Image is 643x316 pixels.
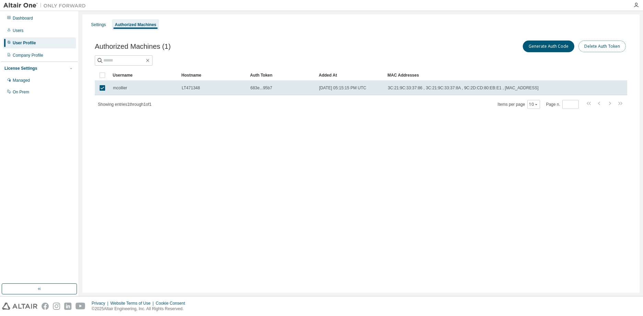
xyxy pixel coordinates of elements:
span: Authorized Machines (1) [95,43,171,50]
button: Delete Auth Token [578,41,626,52]
div: License Settings [4,66,37,71]
span: mcollier [113,85,127,91]
div: Auth Token [250,70,313,81]
div: Username [113,70,176,81]
div: On Prem [13,89,29,95]
div: Authorized Machines [115,22,156,27]
div: Added At [319,70,382,81]
button: 10 [529,102,538,107]
button: Generate Auth Code [523,41,574,52]
span: Showing entries 1 through 1 of 1 [98,102,151,107]
img: instagram.svg [53,303,60,310]
img: Altair One [3,2,89,9]
div: Privacy [92,301,110,306]
span: 683e...95b7 [250,85,272,91]
p: © 2025 Altair Engineering, Inc. All Rights Reserved. [92,306,189,312]
span: [DATE] 05:15:15 PM UTC [319,85,366,91]
span: LT471348 [182,85,200,91]
img: linkedin.svg [64,303,71,310]
img: altair_logo.svg [2,303,37,310]
span: 3C:21:9C:33:37:86 , 3C:21:9C:33:37:8A , 9C:2D:CD:80:EB:E1 , [MAC_ADDRESS] [388,85,539,91]
div: Settings [91,22,106,27]
div: User Profile [13,40,36,46]
img: facebook.svg [42,303,49,310]
span: Items per page [498,100,540,109]
span: Page n. [546,100,579,109]
div: Dashboard [13,15,33,21]
div: Website Terms of Use [110,301,156,306]
div: Managed [13,78,30,83]
div: MAC Addresses [387,70,555,81]
img: youtube.svg [76,303,86,310]
div: Users [13,28,23,33]
div: Hostname [181,70,245,81]
div: Cookie Consent [156,301,189,306]
div: Company Profile [13,53,43,58]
